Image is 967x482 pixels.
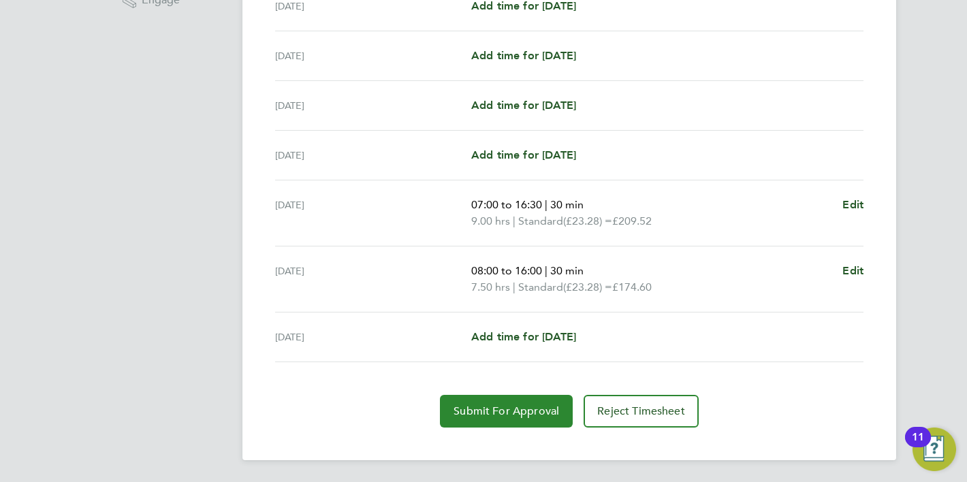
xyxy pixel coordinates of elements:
[471,264,542,277] span: 08:00 to 16:00
[513,214,516,227] span: |
[471,330,576,343] span: Add time for [DATE]
[471,97,576,114] a: Add time for [DATE]
[842,264,863,277] span: Edit
[471,198,542,211] span: 07:00 to 16:30
[912,437,924,455] div: 11
[842,197,863,213] a: Edit
[471,214,510,227] span: 9.00 hrs
[275,97,471,114] div: [DATE]
[842,263,863,279] a: Edit
[518,213,563,229] span: Standard
[275,329,471,345] div: [DATE]
[275,48,471,64] div: [DATE]
[563,214,612,227] span: (£23.28) =
[842,198,863,211] span: Edit
[550,198,584,211] span: 30 min
[275,263,471,295] div: [DATE]
[440,395,573,428] button: Submit For Approval
[471,99,576,112] span: Add time for [DATE]
[471,329,576,345] a: Add time for [DATE]
[454,404,559,418] span: Submit For Approval
[584,395,699,428] button: Reject Timesheet
[471,147,576,163] a: Add time for [DATE]
[471,48,576,64] a: Add time for [DATE]
[612,214,652,227] span: £209.52
[471,148,576,161] span: Add time for [DATE]
[913,428,956,471] button: Open Resource Center, 11 new notifications
[471,280,510,293] span: 7.50 hrs
[612,280,652,293] span: £174.60
[275,197,471,229] div: [DATE]
[471,49,576,62] span: Add time for [DATE]
[563,280,612,293] span: (£23.28) =
[550,264,584,277] span: 30 min
[545,198,548,211] span: |
[518,279,563,295] span: Standard
[513,280,516,293] span: |
[597,404,685,418] span: Reject Timesheet
[275,147,471,163] div: [DATE]
[545,264,548,277] span: |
